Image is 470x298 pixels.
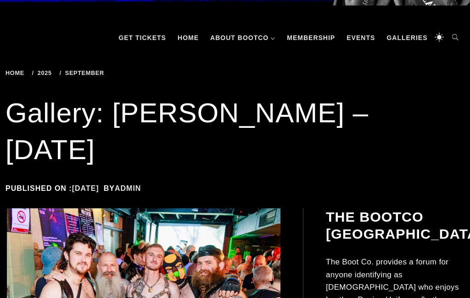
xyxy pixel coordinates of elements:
[6,70,235,76] div: Breadcrumbs
[342,24,380,52] a: Events
[60,69,107,76] a: September
[32,69,55,76] a: 2025
[114,24,171,52] a: GET TICKETS
[6,184,104,192] span: Published on :
[6,69,28,76] a: Home
[6,95,464,168] h1: Gallery: [PERSON_NAME] – [DATE]
[72,184,99,192] a: [DATE]
[104,184,146,192] span: by
[115,184,141,192] a: admin
[173,24,203,52] a: Home
[206,24,280,52] a: About BootCo
[326,208,463,242] h2: The BootCo [GEOGRAPHIC_DATA]
[382,24,432,52] a: Galleries
[282,24,340,52] a: Membership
